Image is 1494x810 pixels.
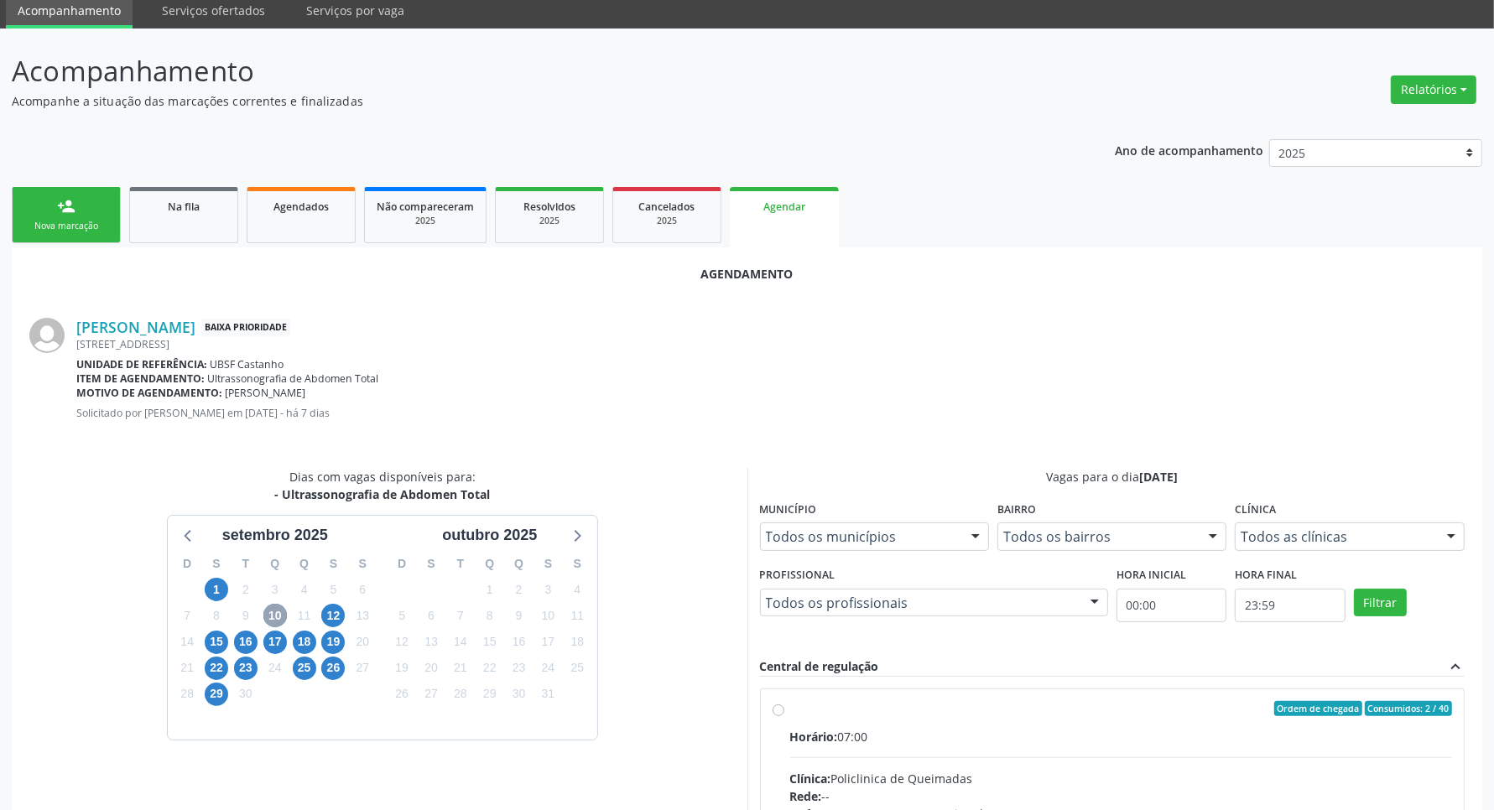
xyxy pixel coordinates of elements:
span: quinta-feira, 9 de outubro de 2025 [508,604,531,627]
span: sexta-feira, 31 de outubro de 2025 [536,683,560,706]
div: S [563,551,592,577]
span: UBSF Castanho [211,357,284,371]
span: domingo, 12 de outubro de 2025 [390,631,414,654]
div: person_add [57,197,75,215]
div: S [319,551,348,577]
div: T [231,551,260,577]
span: domingo, 14 de setembro de 2025 [175,631,199,654]
div: Q [260,551,289,577]
span: quarta-feira, 22 de outubro de 2025 [478,657,502,680]
div: 07:00 [790,728,1453,745]
span: sexta-feira, 5 de setembro de 2025 [321,578,345,601]
span: Não compareceram [377,200,474,214]
div: S [348,551,377,577]
i: expand_less [1446,657,1465,676]
span: domingo, 19 de outubro de 2025 [390,657,414,680]
span: sexta-feira, 19 de setembro de 2025 [321,631,345,654]
p: Ano de acompanhamento [1115,139,1263,160]
span: quarta-feira, 24 de setembro de 2025 [263,657,287,680]
span: segunda-feira, 20 de outubro de 2025 [419,657,443,680]
div: Q [289,551,319,577]
span: quinta-feira, 23 de outubro de 2025 [508,657,531,680]
span: sexta-feira, 12 de setembro de 2025 [321,604,345,627]
span: terça-feira, 30 de setembro de 2025 [234,683,258,706]
span: domingo, 5 de outubro de 2025 [390,604,414,627]
span: Na fila [168,200,200,214]
span: sábado, 18 de outubro de 2025 [565,631,589,654]
span: sábado, 25 de outubro de 2025 [565,657,589,680]
span: quarta-feira, 3 de setembro de 2025 [263,578,287,601]
span: sábado, 6 de setembro de 2025 [351,578,374,601]
a: [PERSON_NAME] [76,318,195,336]
div: 2025 [508,215,591,227]
span: domingo, 26 de outubro de 2025 [390,683,414,706]
span: sexta-feira, 24 de outubro de 2025 [536,657,560,680]
span: quarta-feira, 29 de outubro de 2025 [478,683,502,706]
div: [STREET_ADDRESS] [76,337,1465,351]
span: quarta-feira, 17 de setembro de 2025 [263,631,287,654]
button: Filtrar [1354,589,1407,617]
span: terça-feira, 7 de outubro de 2025 [449,604,472,627]
div: 2025 [625,215,709,227]
div: T [445,551,475,577]
button: Relatórios [1391,75,1476,104]
span: quarta-feira, 10 de setembro de 2025 [263,604,287,627]
span: segunda-feira, 6 de outubro de 2025 [419,604,443,627]
div: Agendamento [29,265,1465,283]
span: terça-feira, 14 de outubro de 2025 [449,631,472,654]
label: Hora final [1235,563,1297,589]
div: Vagas para o dia [760,468,1465,485]
span: segunda-feira, 29 de setembro de 2025 [205,683,228,706]
span: segunda-feira, 1 de setembro de 2025 [205,578,228,601]
span: quarta-feira, 15 de outubro de 2025 [478,631,502,654]
b: Motivo de agendamento: [76,386,222,400]
div: S [534,551,563,577]
span: sábado, 20 de setembro de 2025 [351,631,374,654]
div: 2025 [377,215,474,227]
div: Q [504,551,534,577]
span: Todos as clínicas [1241,528,1429,545]
span: quinta-feira, 2 de outubro de 2025 [508,578,531,601]
p: Acompanhamento [12,50,1041,92]
span: sexta-feira, 26 de setembro de 2025 [321,657,345,680]
span: terça-feira, 28 de outubro de 2025 [449,683,472,706]
div: S [417,551,446,577]
b: Item de agendamento: [76,371,205,386]
span: quinta-feira, 4 de setembro de 2025 [293,578,316,601]
span: domingo, 28 de setembro de 2025 [175,683,199,706]
div: Q [475,551,504,577]
span: [PERSON_NAME] [226,386,306,400]
span: domingo, 21 de setembro de 2025 [175,657,199,680]
span: [DATE] [1139,469,1178,485]
span: quarta-feira, 8 de outubro de 2025 [478,604,502,627]
span: quinta-feira, 30 de outubro de 2025 [508,683,531,706]
span: segunda-feira, 27 de outubro de 2025 [419,683,443,706]
input: Selecione o horário [1117,589,1227,622]
span: segunda-feira, 8 de setembro de 2025 [205,604,228,627]
span: quarta-feira, 1 de outubro de 2025 [478,578,502,601]
span: sábado, 11 de outubro de 2025 [565,604,589,627]
p: Acompanhe a situação das marcações correntes e finalizadas [12,92,1041,110]
span: sexta-feira, 17 de outubro de 2025 [536,631,560,654]
span: quinta-feira, 11 de setembro de 2025 [293,604,316,627]
span: segunda-feira, 15 de setembro de 2025 [205,631,228,654]
label: Clínica [1235,497,1276,523]
span: quinta-feira, 18 de setembro de 2025 [293,631,316,654]
span: Resolvidos [523,200,575,214]
div: Central de regulação [760,657,879,676]
div: setembro 2025 [216,524,335,547]
span: quinta-feira, 25 de setembro de 2025 [293,657,316,680]
label: Hora inicial [1117,563,1186,589]
span: terça-feira, 16 de setembro de 2025 [234,631,258,654]
div: Nova marcação [24,220,108,232]
span: Todos os bairros [1003,528,1192,545]
span: terça-feira, 9 de setembro de 2025 [234,604,258,627]
span: Agendar [763,200,805,214]
span: Baixa Prioridade [201,319,290,336]
span: Cancelados [639,200,695,214]
span: terça-feira, 21 de outubro de 2025 [449,657,472,680]
span: Ultrassonografia de Abdomen Total [208,371,379,386]
div: D [173,551,202,577]
div: D [388,551,417,577]
span: segunda-feira, 13 de outubro de 2025 [419,631,443,654]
